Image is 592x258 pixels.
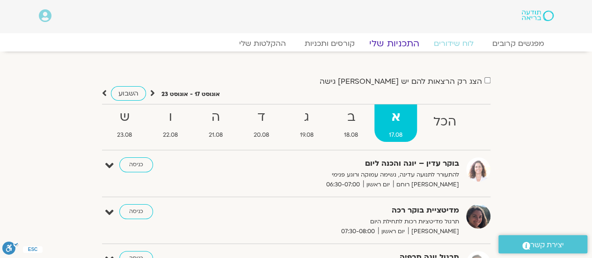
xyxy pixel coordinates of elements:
strong: ד [239,107,284,128]
p: תרגול מדיטציות רכות לתחילת היום [230,217,459,227]
span: 17.08 [374,130,417,140]
nav: Menu [39,39,554,48]
span: השבוע [118,89,139,98]
a: הכל [419,104,471,142]
span: [PERSON_NAME] [408,227,459,236]
a: ההקלטות שלי [230,39,295,48]
span: יצירת קשר [530,239,564,251]
span: 06:30-07:00 [323,180,363,190]
span: 21.08 [194,130,237,140]
p: אוגוסט 17 - אוגוסט 23 [161,89,220,99]
a: ו22.08 [148,104,192,142]
span: 18.08 [329,130,373,140]
a: ב18.08 [329,104,373,142]
a: יצירת קשר [498,235,587,253]
strong: ש [103,107,147,128]
strong: א [374,107,417,128]
span: יום ראשון [363,180,393,190]
strong: הכל [419,111,471,133]
strong: מדיטציית בוקר רכה [230,204,459,217]
span: 07:30-08:00 [338,227,378,236]
a: התכניות שלי [358,38,431,49]
a: ד20.08 [239,104,284,142]
span: [PERSON_NAME] רוחם [393,180,459,190]
span: יום ראשון [378,227,408,236]
a: לוח שידורים [424,39,483,48]
label: הצג רק הרצאות להם יש [PERSON_NAME] גישה [320,77,482,86]
strong: ב [329,107,373,128]
span: 23.08 [103,130,147,140]
a: כניסה [119,157,153,172]
a: השבוע [111,86,146,101]
strong: ו [148,107,192,128]
a: מפגשים קרובים [483,39,554,48]
strong: ג [285,107,328,128]
p: להתעורר לתנועה עדינה, נשימה עמוקה ורוגע פנימי [230,170,459,180]
span: 19.08 [285,130,328,140]
a: כניסה [119,204,153,219]
a: קורסים ותכניות [295,39,364,48]
a: ה21.08 [194,104,237,142]
strong: ה [194,107,237,128]
a: א17.08 [374,104,417,142]
span: 20.08 [239,130,284,140]
a: ש23.08 [103,104,147,142]
a: ג19.08 [285,104,328,142]
span: 22.08 [148,130,192,140]
strong: בוקר עדין – יוגה והכנה ליום [230,157,459,170]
